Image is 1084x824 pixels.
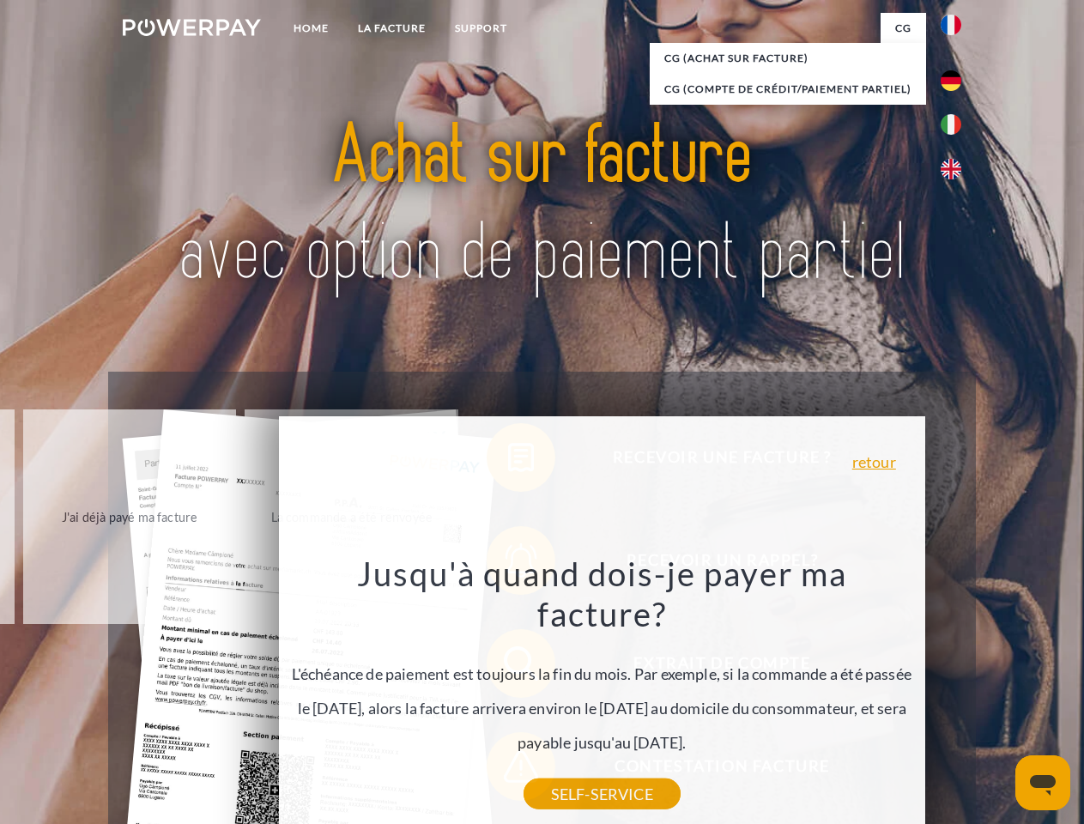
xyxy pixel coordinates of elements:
h3: Jusqu'à quand dois-je payer ma facture? [288,553,915,635]
a: CG [881,13,926,44]
div: L'échéance de paiement est toujours la fin du mois. Par exemple, si la commande a été passée le [... [288,553,915,794]
img: en [941,159,961,179]
img: logo-powerpay-white.svg [123,19,261,36]
a: Home [279,13,343,44]
iframe: Bouton de lancement de la fenêtre de messagerie [1015,755,1070,810]
div: J'ai déjà payé ma facture [33,505,227,528]
a: retour [852,454,896,470]
a: Support [440,13,522,44]
img: fr [941,15,961,35]
img: title-powerpay_fr.svg [164,82,920,329]
a: LA FACTURE [343,13,440,44]
img: it [941,114,961,135]
a: CG (Compte de crédit/paiement partiel) [650,74,926,105]
a: CG (achat sur facture) [650,43,926,74]
img: de [941,70,961,91]
a: SELF-SERVICE [524,779,681,809]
